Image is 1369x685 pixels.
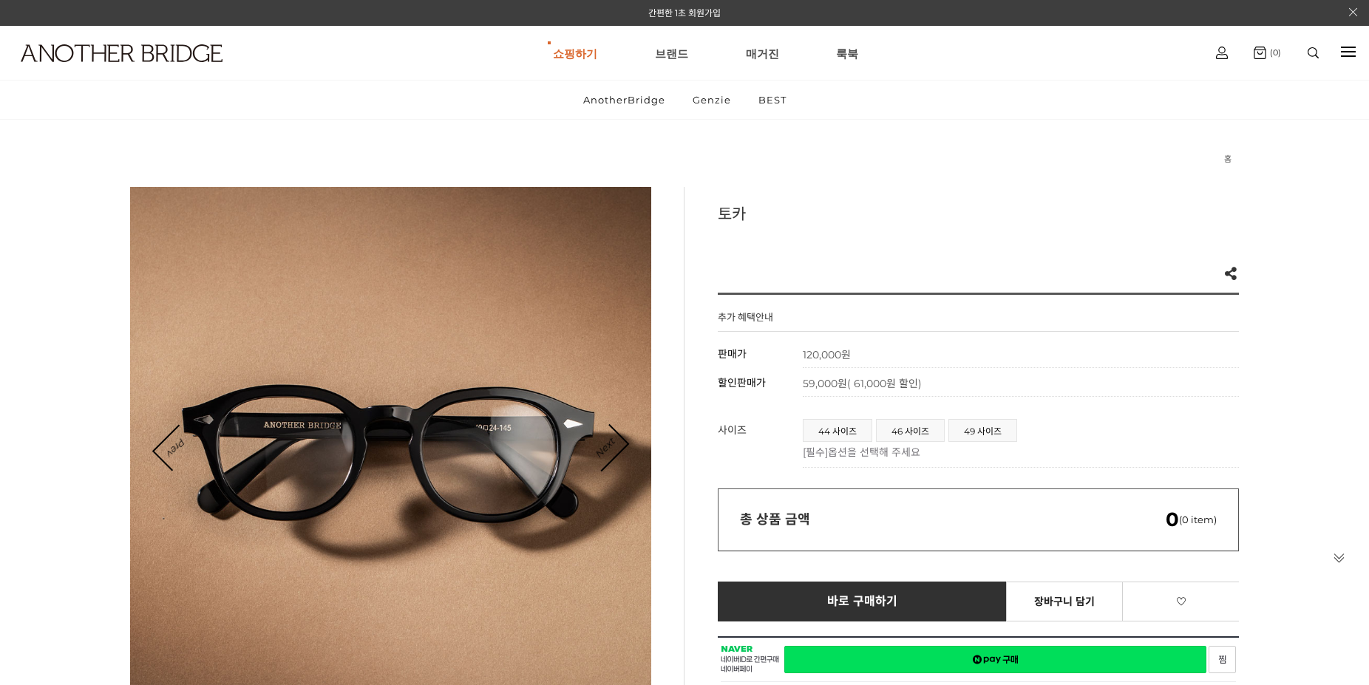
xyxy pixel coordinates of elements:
[784,646,1206,673] a: 새창
[746,27,779,80] a: 매거진
[648,7,721,18] a: 간편한 1초 회원가입
[582,425,628,471] a: Next
[571,81,678,119] a: AnotherBridge
[827,595,897,608] span: 바로 구매하기
[836,27,858,80] a: 룩북
[948,419,1017,442] li: 49 사이즈
[680,81,744,119] a: Genzie
[1166,514,1217,525] span: (0 item)
[553,27,597,80] a: 쇼핑하기
[1224,154,1232,164] a: 홈
[740,511,810,528] strong: 총 상품 금액
[718,347,747,361] span: 판매가
[21,44,222,62] img: logo
[876,419,945,442] li: 46 사이즈
[803,419,872,442] li: 44 사이즈
[804,420,872,441] a: 44 사이즈
[877,420,944,441] a: 46 사이즈
[1209,646,1236,673] a: 새창
[803,348,851,361] strong: 120,000원
[746,81,799,119] a: BEST
[718,412,803,468] th: 사이즈
[655,27,688,80] a: 브랜드
[154,425,198,469] a: Prev
[7,44,213,98] a: logo
[718,310,773,331] h4: 추가 혜택안내
[718,202,1239,224] h3: 토카
[718,376,766,389] span: 할인판매가
[718,582,1007,621] a: 바로 구매하기
[847,377,922,390] span: ( 61,000원 할인)
[828,446,920,459] span: 옵션을 선택해 주세요
[1166,508,1179,531] em: 0
[1308,47,1319,58] img: search
[1254,47,1266,59] img: cart
[803,377,922,390] span: 59,000원
[803,444,1232,459] p: [필수]
[1254,47,1281,59] a: (0)
[1216,47,1228,59] img: cart
[1006,582,1124,621] a: 장바구니 담기
[1266,47,1281,58] span: (0)
[949,420,1016,441] a: 49 사이즈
